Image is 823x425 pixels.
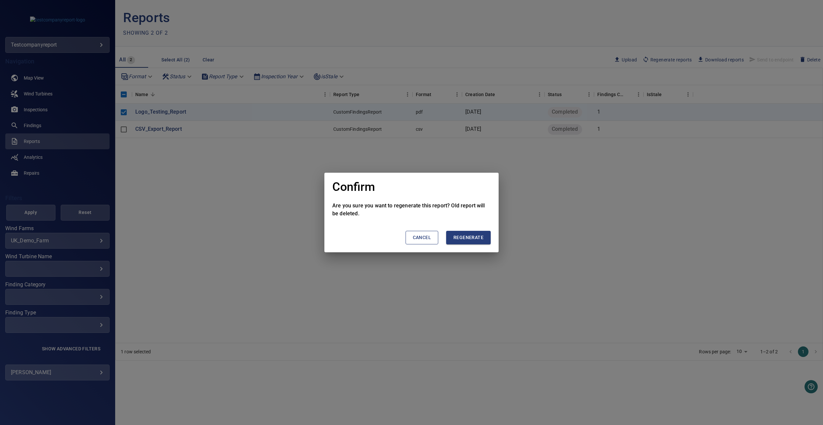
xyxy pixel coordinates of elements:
[406,231,438,244] button: Cancel
[332,181,375,194] h1: Confirm
[332,202,491,218] p: Are you sure you want to regenerate this report? Old report will be deleted.
[413,233,431,242] span: Cancel
[453,233,483,242] span: Regenerate
[446,231,491,244] button: Regenerate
